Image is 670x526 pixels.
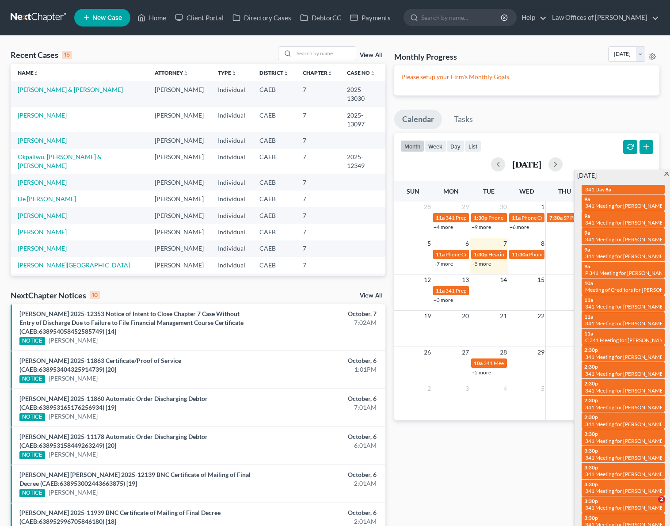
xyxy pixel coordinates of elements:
div: 6:01AM [263,441,377,450]
i: unfold_more [370,71,375,76]
span: 12 [423,274,432,285]
a: +5 more [472,260,491,267]
div: October, 6 [263,356,377,365]
td: 2025-13097 [340,107,385,132]
span: 9a [584,229,590,236]
div: NextChapter Notices [11,290,100,301]
a: Payments [346,10,395,26]
a: Typeunfold_more [218,69,236,76]
button: month [400,140,424,152]
a: Tasks [446,110,481,129]
span: 2:30p [584,380,598,387]
a: Attorneyunfold_more [155,69,188,76]
div: 1:01PM [263,365,377,374]
a: [PERSON_NAME] 2025-11178 Automatic Order Discharging Debtor (CAEB:638953158449263249) [20] [19,433,208,449]
td: 7 [296,257,340,273]
span: Sun [407,187,419,195]
td: CAEB [252,240,296,257]
a: [PERSON_NAME] 2025-12353 Notice of Intent to Close Chapter 7 Case Without Entry of Discharge Due ... [19,310,244,335]
div: NOTICE [19,413,45,421]
td: Individual [211,257,252,273]
span: Mon [443,187,459,195]
span: 9a [584,196,590,202]
span: 14 [499,274,508,285]
td: CAEB [252,191,296,207]
span: 2 [426,383,432,394]
span: 21 [499,311,508,321]
a: Okpaliwu, [PERSON_NAME] & [PERSON_NAME] [18,153,102,169]
td: CAEB [252,81,296,107]
span: 15 [537,274,545,285]
a: Help [517,10,547,26]
span: 1:30p [474,251,487,258]
i: unfold_more [327,71,333,76]
td: [PERSON_NAME] [148,174,211,191]
a: De [PERSON_NAME] [18,195,76,202]
td: [PERSON_NAME] [148,149,211,174]
span: 7 [502,238,508,249]
a: DebtorCC [296,10,346,26]
span: 27 [461,347,470,358]
span: 9a [584,213,590,219]
span: 341 Meeting for [PERSON_NAME] [585,303,665,310]
div: 7:02AM [263,318,377,327]
td: [PERSON_NAME] [148,207,211,224]
a: Calendar [394,110,442,129]
span: 10a [474,360,483,366]
span: Phone Consultation for [PERSON_NAME] [529,251,625,258]
span: 30 [499,202,508,212]
td: CAEB [252,107,296,132]
div: October, 7 [263,309,377,318]
div: October, 6 [263,432,377,441]
i: unfold_more [183,71,188,76]
iframe: Intercom live chat [640,496,661,517]
a: [PERSON_NAME] 2025-11939 BNC Certificate of Mailing of Final Decree (CAEB:638952996705846180) [18] [19,509,221,525]
td: CAEB [252,174,296,191]
td: [PERSON_NAME] [148,240,211,257]
span: Tue [483,187,495,195]
div: 15 [62,51,72,59]
span: 1 [540,202,545,212]
td: CAEB [252,207,296,224]
span: 28 [423,202,432,212]
a: [PERSON_NAME] [18,111,67,119]
span: 3:30p [584,447,598,454]
span: 2 [658,496,665,503]
td: CAEB [252,257,296,273]
span: 341 Prep for [PERSON_NAME] [445,287,517,294]
a: [PERSON_NAME] [18,137,67,144]
a: [PERSON_NAME] [49,412,98,421]
td: Individual [211,107,252,132]
td: CAEB [252,274,296,299]
span: 8a [605,186,611,193]
a: [PERSON_NAME] [49,450,98,459]
span: 3:30p [584,464,598,471]
div: October, 6 [263,470,377,479]
span: 341 Meeting for [PERSON_NAME] [585,387,665,394]
span: 11a [436,251,445,258]
td: Individual [211,149,252,174]
span: 6 [464,238,470,249]
span: 341 Meeting for [PERSON_NAME] [585,404,665,411]
a: +9 more [472,224,491,230]
span: Wed [519,187,534,195]
td: Individual [211,81,252,107]
td: Individual [211,132,252,149]
span: 2:30p [584,414,598,420]
div: 10 [90,291,100,299]
a: +6 more [510,224,529,230]
td: [PERSON_NAME] [148,274,211,299]
span: 341 Meeting for [PERSON_NAME] [585,320,665,327]
td: Individual [211,224,252,240]
span: 3:30p [584,431,598,437]
button: list [464,140,481,152]
td: CAEB [252,132,296,149]
span: C 341 Meeting for [PERSON_NAME] [585,337,669,343]
td: [PERSON_NAME] [148,107,211,132]
span: 29 [461,202,470,212]
a: [PERSON_NAME] [49,488,98,497]
span: 341 Day [585,186,605,193]
a: [PERSON_NAME][GEOGRAPHIC_DATA] [18,261,130,269]
span: Phone Consultation for [PERSON_NAME] [488,214,585,221]
span: 341 Meeting for [PERSON_NAME] [585,421,665,427]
